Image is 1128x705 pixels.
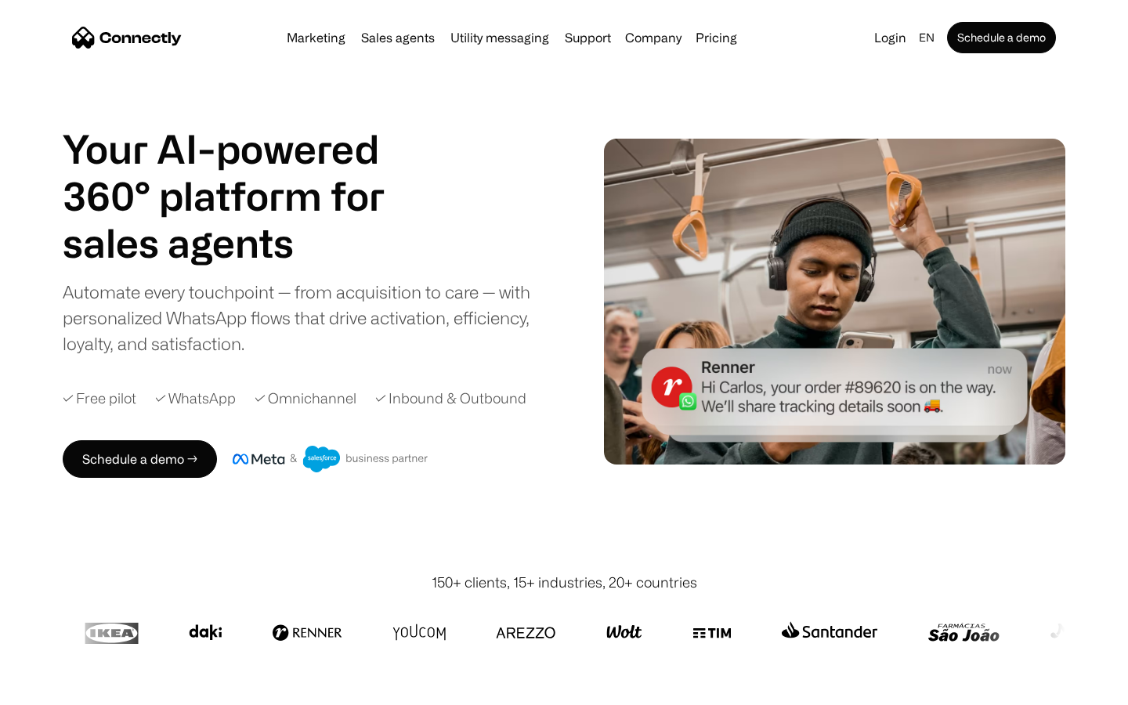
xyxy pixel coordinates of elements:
[355,31,441,44] a: Sales agents
[16,676,94,700] aside: Language selected: English
[31,678,94,700] ul: Language list
[625,27,681,49] div: Company
[913,27,944,49] div: en
[63,219,423,266] h1: sales agents
[620,27,686,49] div: Company
[233,446,428,472] img: Meta and Salesforce business partner badge.
[559,31,617,44] a: Support
[63,279,556,356] div: Automate every touchpoint — from acquisition to care — with personalized WhatsApp flows that driv...
[689,31,743,44] a: Pricing
[919,27,935,49] div: en
[947,22,1056,53] a: Schedule a demo
[432,572,697,593] div: 150+ clients, 15+ industries, 20+ countries
[280,31,352,44] a: Marketing
[255,388,356,409] div: ✓ Omnichannel
[375,388,526,409] div: ✓ Inbound & Outbound
[868,27,913,49] a: Login
[63,219,423,266] div: 1 of 4
[63,125,423,219] h1: Your AI-powered 360° platform for
[155,388,236,409] div: ✓ WhatsApp
[63,219,423,266] div: carousel
[63,440,217,478] a: Schedule a demo →
[444,31,555,44] a: Utility messaging
[72,26,182,49] a: home
[63,388,136,409] div: ✓ Free pilot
